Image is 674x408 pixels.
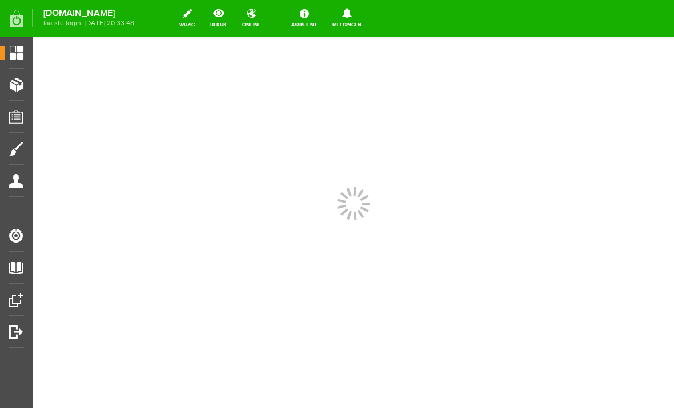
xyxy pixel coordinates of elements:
[326,6,368,31] a: Meldingen
[43,10,134,17] strong: [DOMAIN_NAME]
[172,6,202,31] a: wijzig
[43,20,134,26] span: laatste login: [DATE] 20:33:48
[203,6,234,31] a: bekijk
[284,6,324,31] a: Assistent
[235,6,268,31] a: online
